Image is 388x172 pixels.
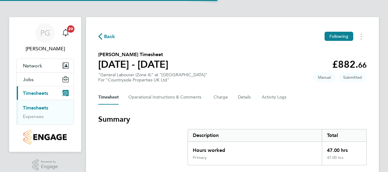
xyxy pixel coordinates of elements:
button: Jobs [17,73,74,86]
div: Timesheets [17,100,74,124]
div: Summary [188,129,367,165]
span: Back [104,33,115,40]
h1: [DATE] - [DATE] [98,58,168,70]
a: Powered byEngage [32,159,58,171]
a: 20 [59,23,72,43]
div: 47.00 hrs [322,142,366,155]
app-decimal: £882. [332,59,367,70]
button: Details [238,90,252,105]
a: Timesheets [23,105,48,111]
div: Hours worked [188,142,322,155]
a: Expenses [23,113,44,119]
div: For "Countryside Properties UK Ltd" [98,77,207,83]
h2: [PERSON_NAME] Timesheet [98,51,168,58]
span: 20 [67,25,74,33]
span: Timesheets [23,90,48,96]
span: 66 [358,61,367,70]
button: Timesheet [98,90,119,105]
button: Network [17,59,74,72]
span: Engage [41,164,58,169]
div: Total [322,129,366,142]
button: Back [98,33,115,40]
span: Following [329,34,348,39]
span: This timesheet is Submitted. [338,72,367,82]
div: Description [188,129,322,142]
div: "General Labourer (Zone 4)" at "[GEOGRAPHIC_DATA]" [98,72,207,83]
span: Paul Grayston [16,45,74,52]
nav: Main navigation [9,17,81,152]
a: PG[PERSON_NAME] [16,23,74,52]
span: Powered by [41,159,58,164]
a: Go to home page [16,130,74,145]
div: Primary [193,155,207,160]
span: This timesheet was manually created. [313,72,336,82]
h3: Summary [98,114,367,124]
span: Network [23,63,42,69]
span: Jobs [23,77,34,82]
button: Timesheets [17,86,74,100]
button: Operational Instructions & Comments [128,90,204,105]
button: Charge [214,90,228,105]
button: Activity Logs [262,90,287,105]
span: PG [40,29,50,37]
button: Following [325,32,353,41]
img: countryside-properties-logo-retina.png [23,130,66,145]
div: 47.00 hrs [322,155,366,165]
button: Timesheets Menu [356,32,367,41]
